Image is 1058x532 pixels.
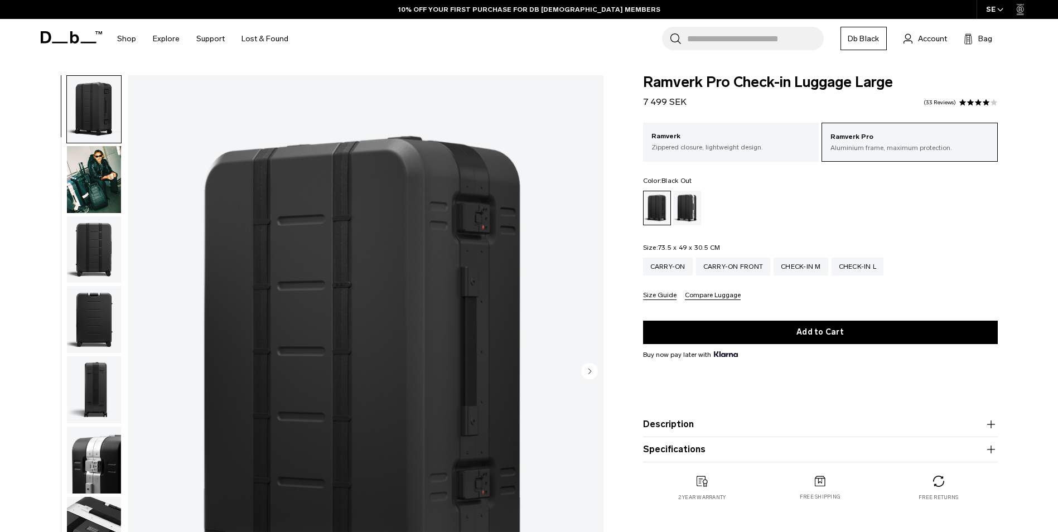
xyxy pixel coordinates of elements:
[643,321,998,344] button: Add to Cart
[800,493,840,501] p: Free shipping
[658,244,721,252] span: 73.5 x 49 x 30.5 CM
[651,131,811,142] p: Ramverk
[964,32,992,45] button: Bag
[651,142,811,152] p: Zippered closure, lightweight design.
[109,19,297,59] nav: Main Navigation
[66,75,122,143] button: Ramverk Pro Check-in Luggage Large Black Out
[241,19,288,59] a: Lost & Found
[904,32,947,45] a: Account
[643,75,998,90] span: Ramverk Pro Check-in Luggage Large
[398,4,660,14] a: 10% OFF YOUR FIRST PURCHASE FOR DB [DEMOGRAPHIC_DATA] MEMBERS
[67,76,121,143] img: Ramverk Pro Check-in Luggage Large Black Out
[66,146,122,214] button: Ramverk Pro Check-in Luggage Large Black Out
[117,19,136,59] a: Shop
[581,362,598,381] button: Next slide
[67,286,121,353] img: Ramverk Pro Check-in Luggage Large Black Out
[67,216,121,283] img: Ramverk Pro Check-in Luggage Large Black Out
[643,123,819,161] a: Ramverk Zippered closure, lightweight design.
[714,351,738,357] img: {"height" => 20, "alt" => "Klarna"}
[924,100,956,105] a: 33 reviews
[678,494,726,501] p: 2 year warranty
[196,19,225,59] a: Support
[153,19,180,59] a: Explore
[673,191,701,225] a: Silver
[840,27,887,50] a: Db Black
[66,356,122,424] button: Ramverk Pro Check-in Luggage Large Black Out
[643,244,721,251] legend: Size:
[832,258,884,275] a: Check-in L
[643,96,687,107] span: 7 499 SEK
[774,258,828,275] a: Check-in M
[696,258,771,275] a: Carry-on Front
[830,143,989,153] p: Aluminium frame, maximum protection.
[67,427,121,494] img: Ramverk Pro Check-in Luggage Large Black Out
[643,292,677,300] button: Size Guide
[66,426,122,494] button: Ramverk Pro Check-in Luggage Large Black Out
[685,292,741,300] button: Compare Luggage
[643,258,693,275] a: Carry-on
[918,33,947,45] span: Account
[643,350,738,360] span: Buy now pay later with
[643,177,692,184] legend: Color:
[66,286,122,354] button: Ramverk Pro Check-in Luggage Large Black Out
[978,33,992,45] span: Bag
[67,356,121,423] img: Ramverk Pro Check-in Luggage Large Black Out
[661,177,692,185] span: Black Out
[66,216,122,284] button: Ramverk Pro Check-in Luggage Large Black Out
[643,443,998,456] button: Specifications
[67,146,121,213] img: Ramverk Pro Check-in Luggage Large Black Out
[643,191,671,225] a: Black Out
[830,132,989,143] p: Ramverk Pro
[643,418,998,431] button: Description
[919,494,958,501] p: Free returns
